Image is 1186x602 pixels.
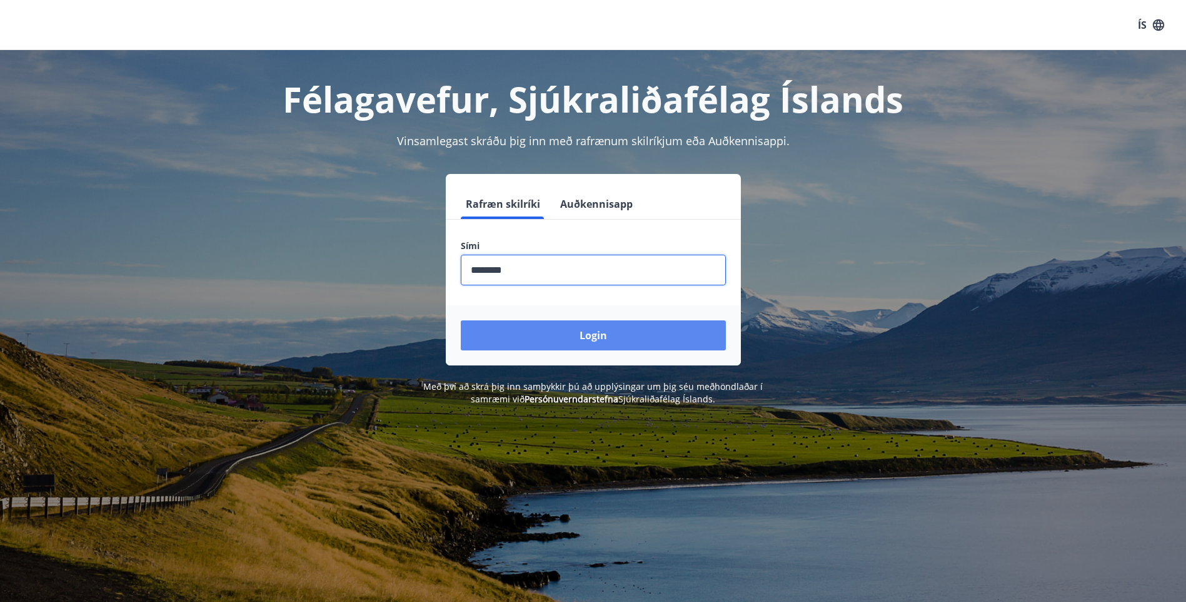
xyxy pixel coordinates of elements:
[555,189,638,219] button: Auðkennisapp
[461,320,726,350] button: Login
[158,75,1028,123] h1: Félagavefur, Sjúkraliðafélag Íslands
[423,380,763,405] span: Með því að skrá þig inn samþykkir þú að upplýsingar um þig séu meðhöndlaðar í samræmi við Sjúkral...
[397,133,790,148] span: Vinsamlegast skráðu þig inn með rafrænum skilríkjum eða Auðkennisappi.
[1131,14,1171,36] button: ÍS
[461,240,726,252] label: Sími
[525,393,618,405] a: Persónuverndarstefna
[461,189,545,219] button: Rafræn skilríki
